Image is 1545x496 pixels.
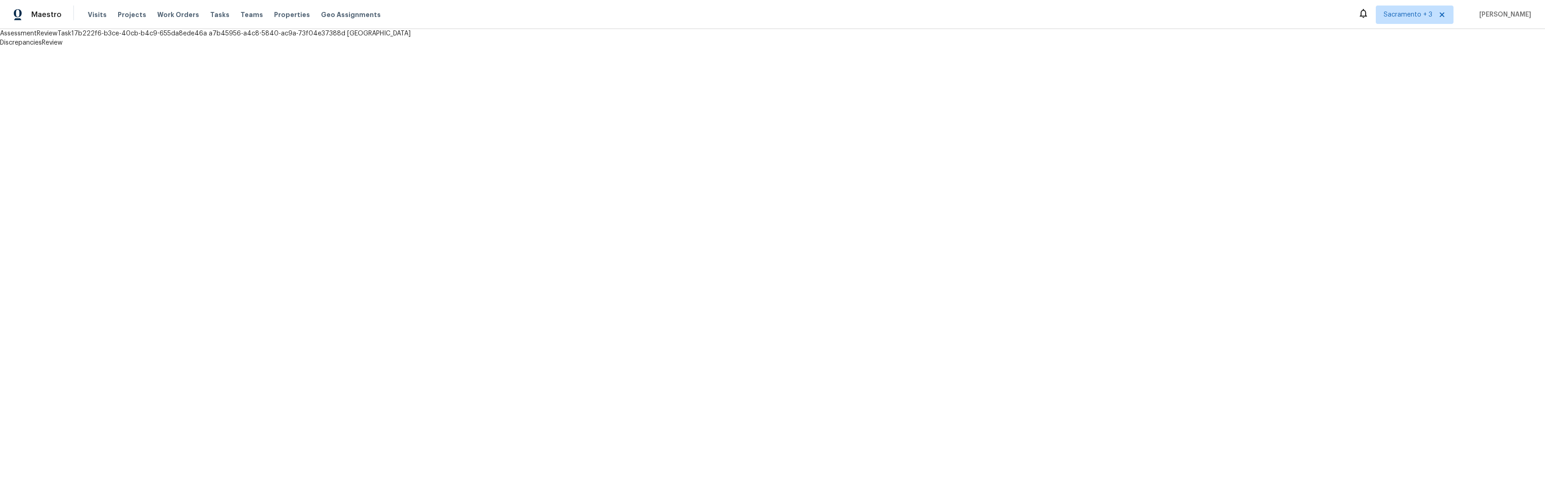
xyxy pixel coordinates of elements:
span: Projects [118,10,146,19]
span: Tasks [210,12,229,18]
span: Sacramento + 3 [1384,10,1432,19]
span: Work Orders [157,10,199,19]
span: Maestro [31,10,62,19]
span: Teams [240,10,263,19]
span: Geo Assignments [321,10,381,19]
span: [PERSON_NAME] [1476,10,1531,19]
span: Visits [88,10,107,19]
span: Properties [274,10,310,19]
